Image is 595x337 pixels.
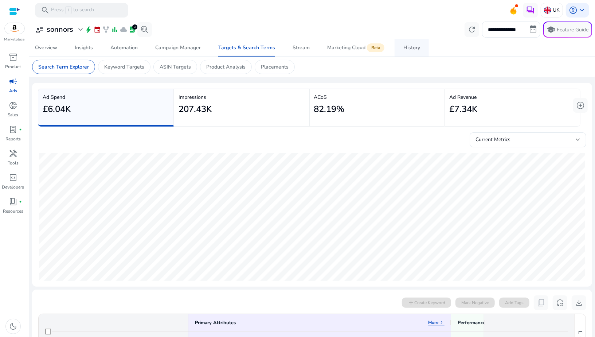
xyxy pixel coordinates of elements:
[9,149,17,158] span: handyman
[573,98,588,113] button: add_circle
[85,26,92,33] span: bolt
[403,45,420,50] div: History
[5,23,24,34] img: amazon.svg
[218,45,275,50] div: Targets & Search Terms
[19,128,22,131] span: fiber_manual_record
[547,25,556,34] span: school
[9,197,17,206] span: book_4
[475,136,510,143] span: Current Metrics
[76,25,85,34] span: expand_more
[5,63,21,70] p: Product
[314,104,345,115] h2: 82.19%
[3,208,23,214] p: Resources
[2,184,24,190] p: Developers
[9,88,17,94] p: Ads
[111,26,118,33] span: bar_chart
[155,45,201,50] div: Campaign Manager
[132,24,137,30] div: 3
[467,25,476,34] span: refresh
[5,136,21,142] p: Reports
[129,26,136,33] span: lab_profile
[104,63,144,71] p: Keyword Targets
[569,6,578,15] span: account_circle
[51,6,94,14] p: Press to search
[9,322,17,331] span: dark_mode
[261,63,289,71] p: Placements
[367,43,384,52] span: Beta
[458,319,502,326] div: Performance Metrics
[140,25,149,34] span: search_insights
[428,319,439,325] p: More
[9,101,17,110] span: donut_small
[575,298,583,307] span: download
[94,26,101,33] span: event
[179,104,212,115] h2: 207.43K
[9,125,17,134] span: lab_profile
[465,22,479,37] button: refresh
[9,53,17,62] span: inventory_2
[544,7,551,14] img: uk.svg
[47,25,73,34] h3: sonnors
[110,45,138,50] div: Automation
[102,26,110,33] span: family_history
[314,93,441,101] p: ACoS
[576,101,585,110] span: add_circle
[543,22,592,38] button: schoolFeature Guide
[65,6,72,14] span: /
[327,45,386,51] div: Marketing Cloud
[439,319,445,325] span: keyboard_arrow_right
[43,104,71,115] h2: £6.04K
[35,25,44,34] span: user_attributes
[137,22,152,37] button: search_insights
[578,6,586,15] span: keyboard_arrow_down
[553,4,560,16] p: UK
[120,26,127,33] span: cloud
[553,295,567,310] button: reset_settings
[449,93,576,101] p: Ad Revenue
[9,77,17,86] span: campaign
[19,200,22,203] span: fiber_manual_record
[43,93,169,101] p: Ad Spend
[38,63,89,71] p: Search Term Explorer
[556,298,564,307] span: reset_settings
[41,6,50,15] span: search
[75,45,93,50] div: Insights
[449,104,477,115] h2: £7.34K
[9,173,17,182] span: code_blocks
[160,63,191,71] p: ASIN Targets
[557,26,589,34] p: Feature Guide
[179,93,305,101] p: Impressions
[4,37,25,42] p: Marketplace
[35,45,57,50] div: Overview
[195,319,236,326] div: Primary Attributes
[8,160,19,166] p: Tools
[572,295,586,310] button: download
[8,112,19,118] p: Sales
[293,45,310,50] div: Stream
[206,63,246,71] p: Product Analysis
